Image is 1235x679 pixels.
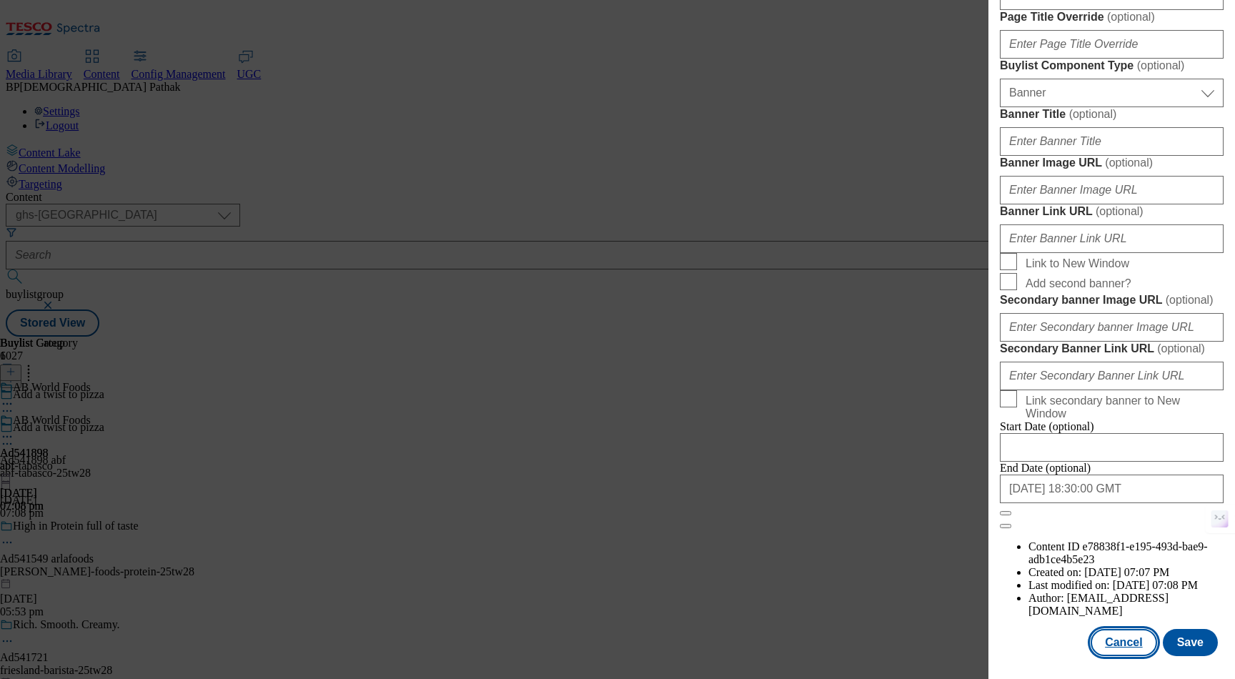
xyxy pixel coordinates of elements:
span: ( optional ) [1105,157,1153,169]
label: Banner Title [1000,107,1224,122]
span: ( optional ) [1157,342,1205,355]
button: Close [1000,511,1011,515]
span: [DATE] 07:07 PM [1084,566,1169,578]
span: Link secondary banner to New Window [1026,395,1218,420]
span: Link to New Window [1026,257,1129,270]
li: Last modified on: [1028,579,1224,592]
input: Enter Page Title Override [1000,30,1224,59]
input: Enter Secondary Banner Link URL [1000,362,1224,390]
span: ( optional ) [1069,108,1117,120]
input: Enter Banner Title [1000,127,1224,156]
span: ( optional ) [1166,294,1214,306]
label: Secondary banner Image URL [1000,293,1224,307]
span: [DATE] 07:08 PM [1113,579,1198,591]
input: Enter Banner Link URL [1000,224,1224,253]
span: ( optional ) [1137,59,1185,71]
span: [EMAIL_ADDRESS][DOMAIN_NAME] [1028,592,1169,617]
input: Enter Date [1000,475,1224,503]
label: Banner Link URL [1000,204,1224,219]
label: Banner Image URL [1000,156,1224,170]
label: Secondary Banner Link URL [1000,342,1224,356]
input: Enter Secondary banner Image URL [1000,313,1224,342]
li: Content ID [1028,540,1224,566]
button: Save [1163,629,1218,656]
span: ( optional ) [1107,11,1155,23]
span: Add second banner? [1026,277,1131,290]
input: Enter Date [1000,433,1224,462]
span: ( optional ) [1096,205,1144,217]
li: Author: [1028,592,1224,618]
li: Created on: [1028,566,1224,579]
label: Page Title Override [1000,10,1224,24]
span: e78838f1-e195-493d-bae9-adb1ce4b5e23 [1028,540,1208,565]
span: Start Date (optional) [1000,420,1094,432]
button: Cancel [1091,629,1156,656]
span: End Date (optional) [1000,462,1091,474]
input: Enter Banner Image URL [1000,176,1224,204]
label: Buylist Component Type [1000,59,1224,73]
